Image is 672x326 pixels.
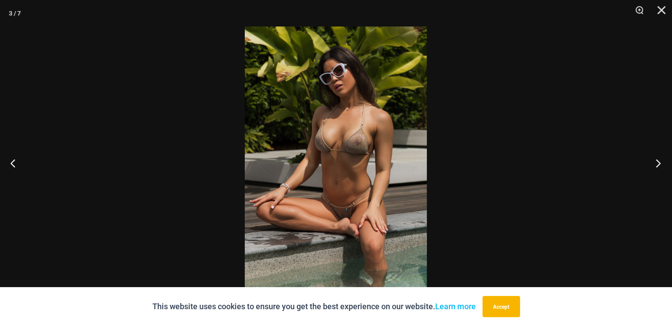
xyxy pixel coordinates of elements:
a: Learn more [435,302,476,311]
p: This website uses cookies to ensure you get the best experience on our website. [152,300,476,313]
div: 3 / 7 [9,7,21,20]
button: Next [639,141,672,185]
button: Accept [482,296,520,317]
img: Lightning Shimmer Glittering Dunes 317 Tri Top 469 Thong 05 [245,27,427,299]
